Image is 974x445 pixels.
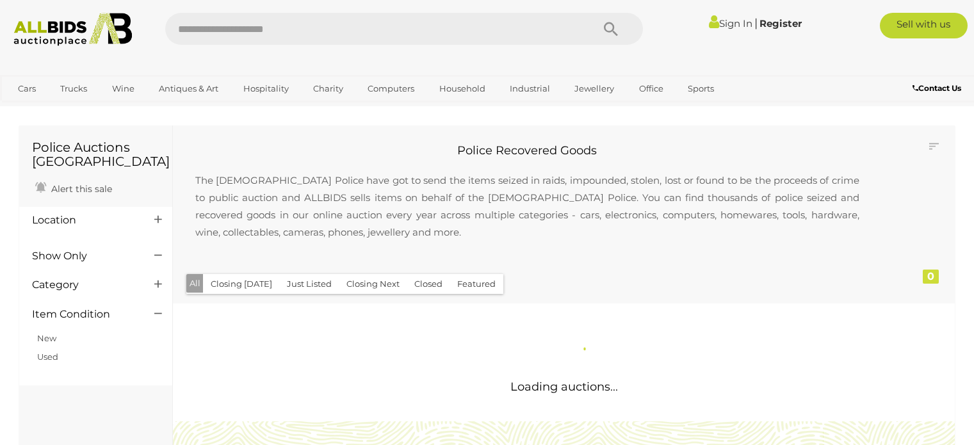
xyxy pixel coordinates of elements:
[186,274,204,293] button: All
[679,78,722,99] a: Sports
[501,78,558,99] a: Industrial
[150,78,227,99] a: Antiques & Art
[32,178,115,197] a: Alert this sale
[32,279,135,291] h4: Category
[913,81,964,95] a: Contact Us
[913,83,961,93] b: Contact Us
[450,274,503,294] button: Featured
[37,333,56,343] a: New
[566,78,622,99] a: Jewellery
[339,274,407,294] button: Closing Next
[880,13,968,38] a: Sell with us
[754,16,758,30] span: |
[279,274,339,294] button: Just Listed
[48,183,112,195] span: Alert this sale
[759,17,802,29] a: Register
[32,140,159,168] h1: Police Auctions [GEOGRAPHIC_DATA]
[923,270,939,284] div: 0
[7,13,139,46] img: Allbids.com.au
[359,78,423,99] a: Computers
[32,214,135,226] h4: Location
[579,13,643,45] button: Search
[183,145,872,158] h2: Police Recovered Goods
[510,380,618,394] span: Loading auctions...
[305,78,352,99] a: Charity
[52,78,95,99] a: Trucks
[407,274,450,294] button: Closed
[183,159,872,254] p: The [DEMOGRAPHIC_DATA] Police have got to send the items seized in raids, impounded, stolen, lost...
[10,78,44,99] a: Cars
[32,250,135,262] h4: Show Only
[104,78,143,99] a: Wine
[631,78,672,99] a: Office
[32,309,135,320] h4: Item Condition
[235,78,297,99] a: Hospitality
[10,99,117,120] a: [GEOGRAPHIC_DATA]
[709,17,752,29] a: Sign In
[203,274,280,294] button: Closing [DATE]
[37,352,58,362] a: Used
[431,78,494,99] a: Household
